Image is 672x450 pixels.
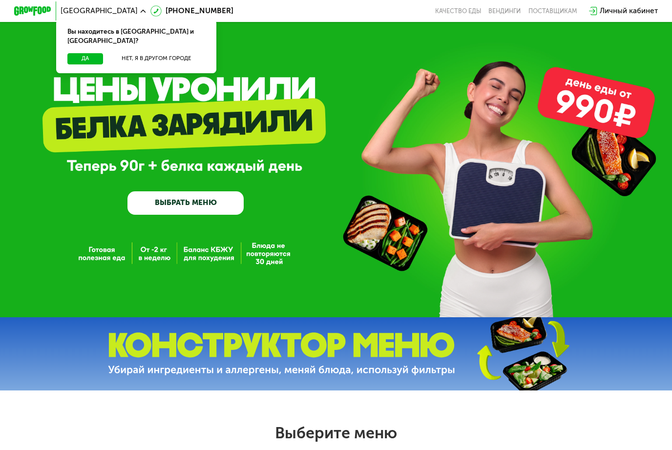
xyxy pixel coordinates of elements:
div: Личный кабинет [600,5,658,17]
div: поставщикам [528,7,577,15]
div: Вы находитесь в [GEOGRAPHIC_DATA] и [GEOGRAPHIC_DATA]? [56,20,217,53]
a: Вендинги [488,7,521,15]
span: [GEOGRAPHIC_DATA] [61,7,138,15]
button: Нет, я в другом городе [107,53,206,64]
a: Качество еды [435,7,481,15]
a: [PHONE_NUMBER] [150,5,233,17]
h2: Выберите меню [30,423,642,443]
button: Да [67,53,104,64]
a: ВЫБРАТЬ МЕНЮ [127,191,244,215]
